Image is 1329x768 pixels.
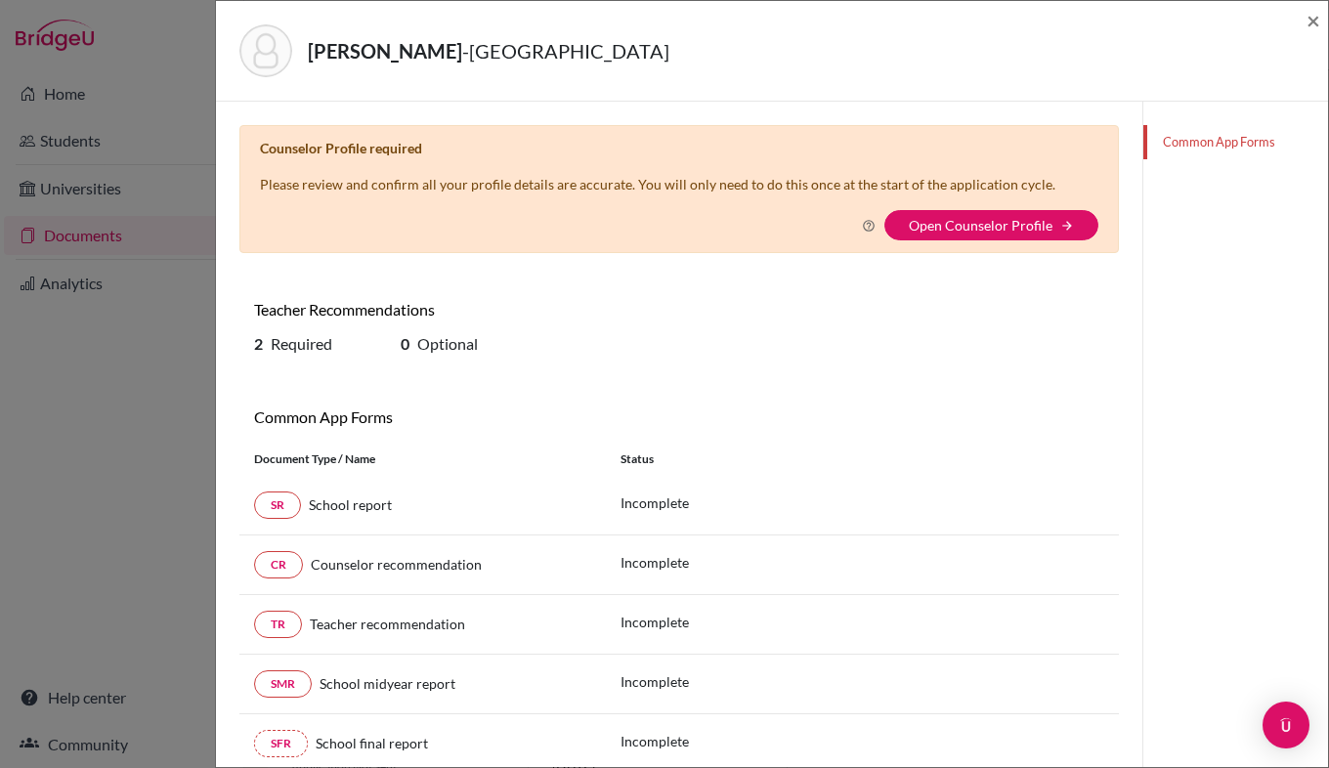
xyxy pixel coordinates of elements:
span: Optional [417,334,478,353]
span: - [GEOGRAPHIC_DATA] [462,39,669,63]
span: Required [271,334,332,353]
a: SR [254,491,301,519]
button: Close [1307,9,1320,32]
span: School midyear report [320,675,455,692]
h6: Teacher Recommendations [254,300,664,319]
p: Incomplete [621,552,689,573]
span: School final report [316,735,428,751]
span: School report [309,496,392,513]
button: Open Counselor Profilearrow_forward [884,210,1098,240]
a: SFR [254,730,308,757]
p: Incomplete [621,671,689,692]
div: Open Intercom Messenger [1263,702,1309,748]
div: Document Type / Name [239,450,606,468]
a: TR [254,611,302,638]
b: 0 [401,334,409,353]
span: Teacher recommendation [310,616,465,632]
a: Open Counselor Profile [909,217,1052,234]
span: Counselor recommendation [311,556,482,573]
p: Incomplete [621,492,689,513]
p: Incomplete [621,612,689,632]
p: Incomplete [621,731,689,751]
b: 2 [254,334,263,353]
strong: [PERSON_NAME] [308,39,462,63]
h6: Common App Forms [254,407,664,426]
a: SMR [254,670,312,698]
i: arrow_forward [1060,219,1074,233]
span: × [1307,6,1320,34]
a: CR [254,551,303,578]
b: Counselor Profile required [260,140,422,156]
a: Common App Forms [1143,125,1328,159]
div: Status [606,450,1119,468]
p: Please review and confirm all your profile details are accurate. You will only need to do this on... [260,174,1055,194]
